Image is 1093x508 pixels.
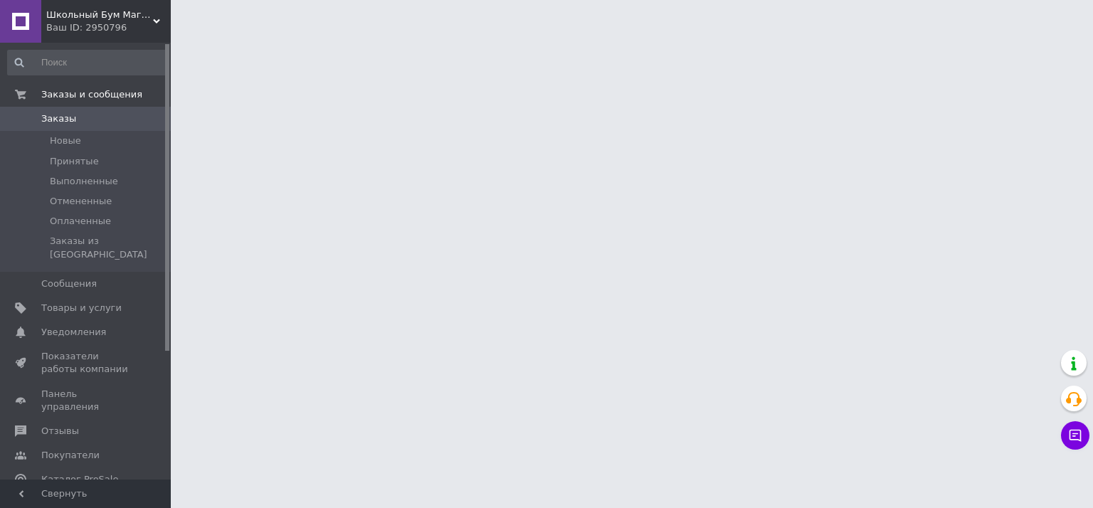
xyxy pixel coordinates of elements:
[50,215,111,228] span: Оплаченные
[50,175,118,188] span: Выполненные
[41,473,118,486] span: Каталог ProSale
[50,195,112,208] span: Отмененные
[41,326,106,339] span: Уведомления
[41,388,132,413] span: Панель управления
[46,9,153,21] span: Школьный Бум Магазин товаров для школы и офиса
[1061,421,1089,450] button: Чат с покупателем
[7,50,168,75] input: Поиск
[50,235,167,260] span: Заказы из [GEOGRAPHIC_DATA]
[41,350,132,376] span: Показатели работы компании
[41,277,97,290] span: Сообщения
[41,88,142,101] span: Заказы и сообщения
[41,112,76,125] span: Заказы
[50,134,81,147] span: Новые
[41,302,122,314] span: Товары и услуги
[46,21,171,34] div: Ваш ID: 2950796
[41,425,79,438] span: Отзывы
[41,449,100,462] span: Покупатели
[50,155,99,168] span: Принятые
